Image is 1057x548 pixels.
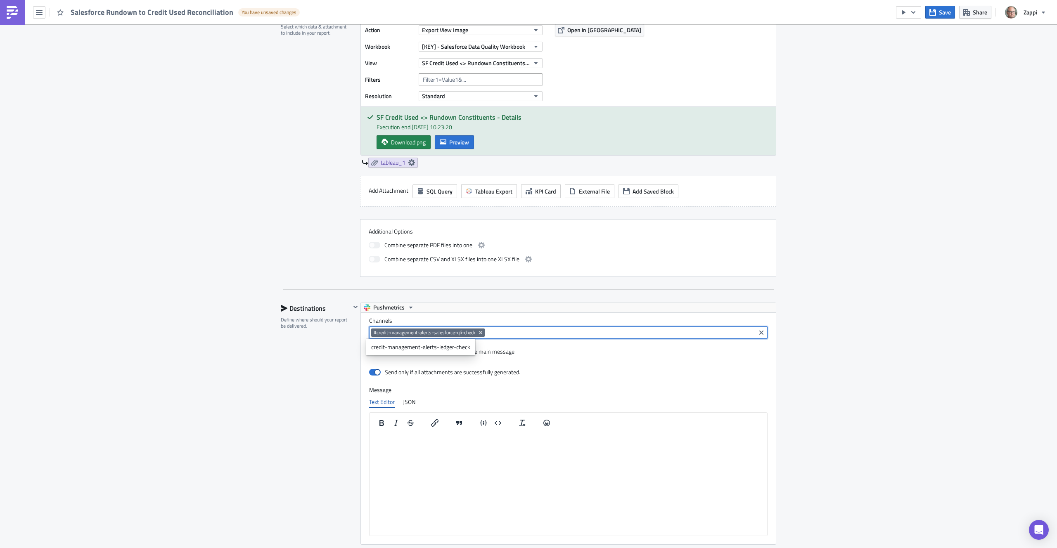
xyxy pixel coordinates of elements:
[422,59,530,67] span: SF Credit Used <> Rundown Constituents - Details
[369,184,408,197] label: Add Attachment
[756,328,766,338] button: Clear selected items
[391,138,426,146] span: Download png
[377,123,770,131] div: Execution end: [DATE] 10:23:20
[351,302,360,312] button: Hide content
[475,187,512,196] span: Tableau Export
[373,302,405,312] span: Pushmetrics
[477,328,485,337] button: Remove Tag
[377,135,431,149] a: Download png
[381,159,405,166] span: tableau_1
[476,417,491,429] button: Insert code line
[281,24,351,36] div: Select which data & attachment to include in your report.
[633,187,674,196] span: Add Saved Block
[435,135,474,149] button: Preview
[1000,3,1051,21] button: Zappi
[365,90,415,102] label: Resolution
[515,417,529,429] button: Clear formatting
[365,40,415,53] label: Workbook
[385,368,520,376] div: Send only if all attachments are successfully generated.
[959,6,991,19] button: Share
[491,417,505,429] button: Insert code block
[369,228,768,235] label: Additional Options
[1024,8,1037,17] span: Zappi
[419,73,543,86] input: Filter1=Value1&...
[242,9,296,16] span: You have unsaved changes
[384,254,519,264] span: Combine separate CSV and XLSX files into one XLSX file
[369,317,768,324] label: Channels
[540,417,554,429] button: Emojis
[368,158,418,168] a: tableau_1
[361,302,417,312] button: Pushmetrics
[389,417,403,429] button: Italic
[535,187,556,196] span: KPI Card
[374,417,389,429] button: Bold
[1029,520,1049,540] div: Open Intercom Messenger
[412,184,457,198] button: SQL Query
[377,114,770,120] h5: SF Credit Used <> Rundown Constituents - Details
[422,42,525,51] span: [KEY] - Salesforce Data Quality Workbook
[427,187,453,196] span: SQL Query
[939,8,951,17] span: Save
[925,6,955,19] button: Save
[6,6,19,19] img: PushMetrics
[565,184,614,198] button: External File
[422,92,445,100] span: Standard
[369,396,395,408] div: Text Editor
[428,417,442,429] button: Insert/edit link
[403,417,417,429] button: Strikethrough
[419,58,543,68] button: SF Credit Used <> Rundown Constituents - Details
[366,339,475,355] ul: selectable options
[374,329,476,336] span: #credit-management-alerts-salesforce-qli-check
[71,7,234,17] span: Salesforce Rundown to Credit Used Reconciliation
[365,73,415,86] label: Filters
[371,343,470,351] div: credit-management-alerts-ledger-check
[419,91,543,101] button: Standard
[1004,5,1018,19] img: Avatar
[422,26,468,34] span: Export View Image
[365,57,415,69] label: View
[452,417,466,429] button: Blockquote
[370,433,767,536] iframe: Rich Text Area
[449,138,469,146] span: Preview
[369,386,768,394] label: Message
[419,25,543,35] button: Export View Image
[619,184,678,198] button: Add Saved Block
[567,26,641,34] span: Open in [GEOGRAPHIC_DATA]
[281,317,351,329] div: Define where should your report be delivered.
[461,184,517,198] button: Tableau Export
[555,24,644,36] button: Open in [GEOGRAPHIC_DATA]
[281,302,351,314] div: Destinations
[384,240,472,250] span: Combine separate PDF files into one
[521,184,561,198] button: KPI Card
[403,396,415,408] div: JSON
[365,24,415,36] label: Action
[973,8,987,17] span: Share
[419,42,543,52] button: [KEY] - Salesforce Data Quality Workbook
[579,187,610,196] span: External File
